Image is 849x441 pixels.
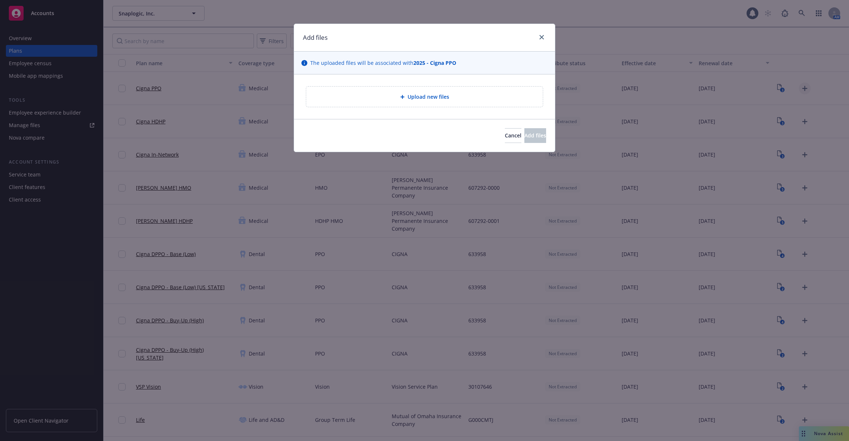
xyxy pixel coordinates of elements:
[310,59,456,67] span: The uploaded files will be associated with
[306,86,543,107] div: Upload new files
[505,128,521,143] button: Cancel
[505,132,521,139] span: Cancel
[303,33,328,42] h1: Add files
[408,93,449,101] span: Upload new files
[524,128,546,143] button: Add files
[524,132,546,139] span: Add files
[413,59,456,66] strong: 2025 - Cigna PPO
[537,33,546,42] a: close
